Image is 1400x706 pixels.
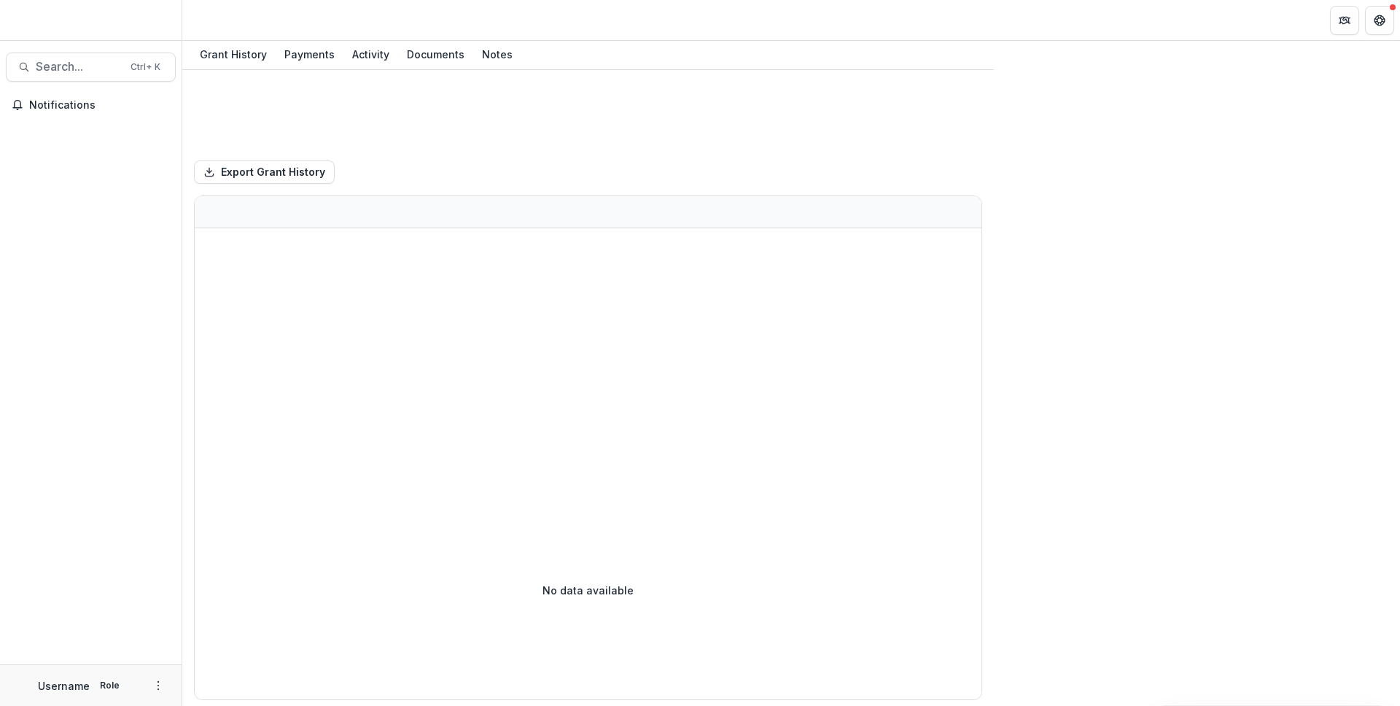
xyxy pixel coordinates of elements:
button: Get Help [1365,6,1394,35]
a: Grant History [194,41,273,69]
div: Grant History [194,44,273,65]
button: More [149,677,167,694]
button: Export Grant History [194,160,335,184]
div: Activity [346,44,395,65]
p: No data available [542,583,634,598]
button: Search... [6,53,176,82]
div: Documents [401,44,470,65]
a: Payments [279,41,341,69]
a: Notes [476,41,518,69]
button: Notifications [6,93,176,117]
div: Payments [279,44,341,65]
p: Username [38,678,90,694]
span: Notifications [29,99,170,112]
a: Documents [401,41,470,69]
div: Notes [476,44,518,65]
span: Search... [36,60,122,74]
div: Ctrl + K [128,59,163,75]
a: Activity [346,41,395,69]
button: Partners [1330,6,1359,35]
p: Role [96,679,124,692]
